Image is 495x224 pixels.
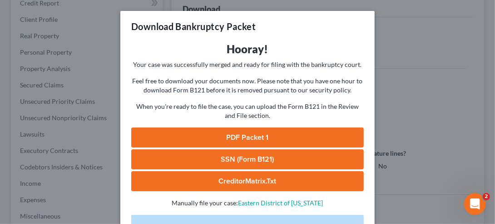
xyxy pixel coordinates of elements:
a: Eastern District of [US_STATE] [238,199,323,207]
iframe: Intercom live chat [464,193,486,215]
h3: Download Bankruptcy Packet [131,20,256,33]
p: Feel free to download your documents now. Please note that you have one hour to download Form B12... [131,76,364,95]
p: Your case was successfully merged and ready for filing with the bankruptcy court. [131,60,364,69]
span: 2 [483,193,490,200]
h3: Hooray! [131,42,364,56]
p: Manually file your case: [131,199,364,208]
a: PDF Packet 1 [131,127,364,148]
p: When you're ready to file the case, you can upload the Form B121 in the Review and File section. [131,102,364,120]
a: CreditorMatrix.txt [131,171,364,191]
a: SSN (Form B121) [131,149,364,169]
